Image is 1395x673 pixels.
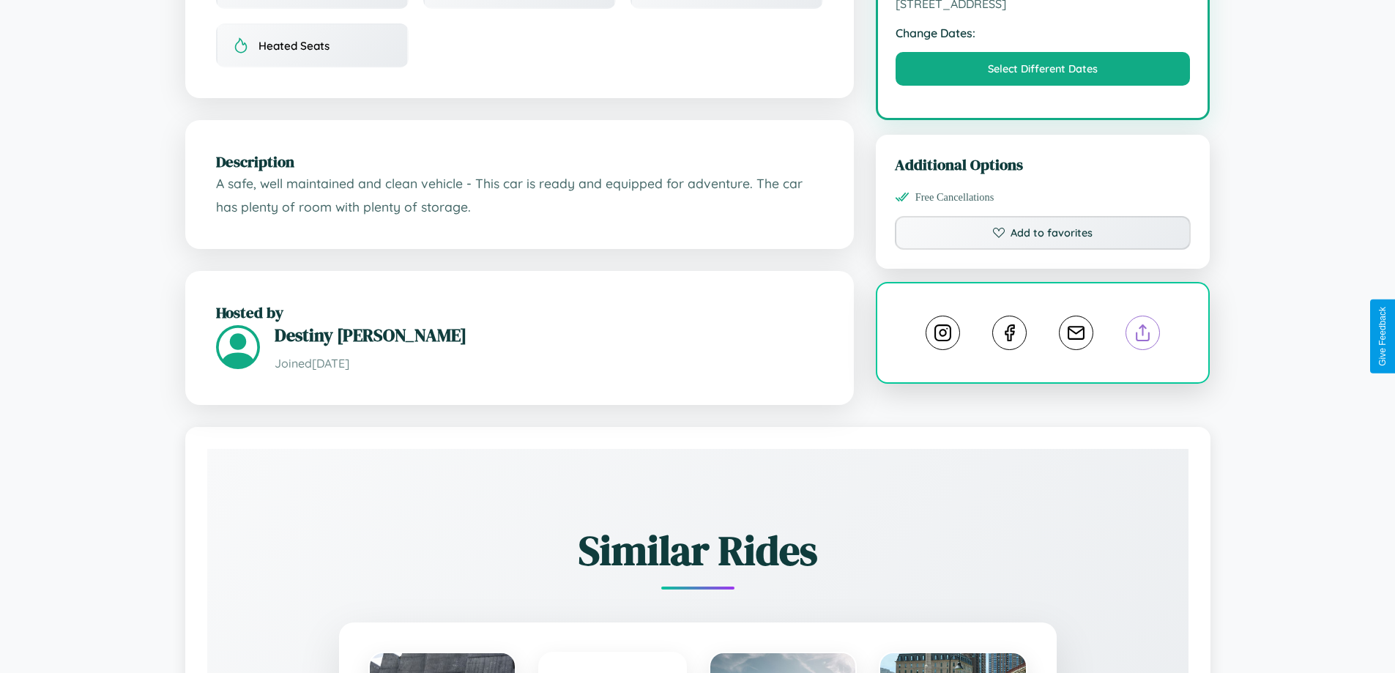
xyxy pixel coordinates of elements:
button: Select Different Dates [896,52,1191,86]
h3: Additional Options [895,154,1191,175]
div: Give Feedback [1377,307,1388,366]
h2: Description [216,151,823,172]
button: Add to favorites [895,216,1191,250]
span: Heated Seats [258,39,330,53]
h2: Similar Rides [258,522,1137,579]
span: Free Cancellations [915,191,994,204]
strong: Change Dates: [896,26,1191,40]
h3: Destiny [PERSON_NAME] [275,323,823,347]
h2: Hosted by [216,302,823,323]
p: Joined [DATE] [275,353,823,374]
p: A safe, well maintained and clean vehicle - This car is ready and equipped for adventure. The car... [216,172,823,218]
